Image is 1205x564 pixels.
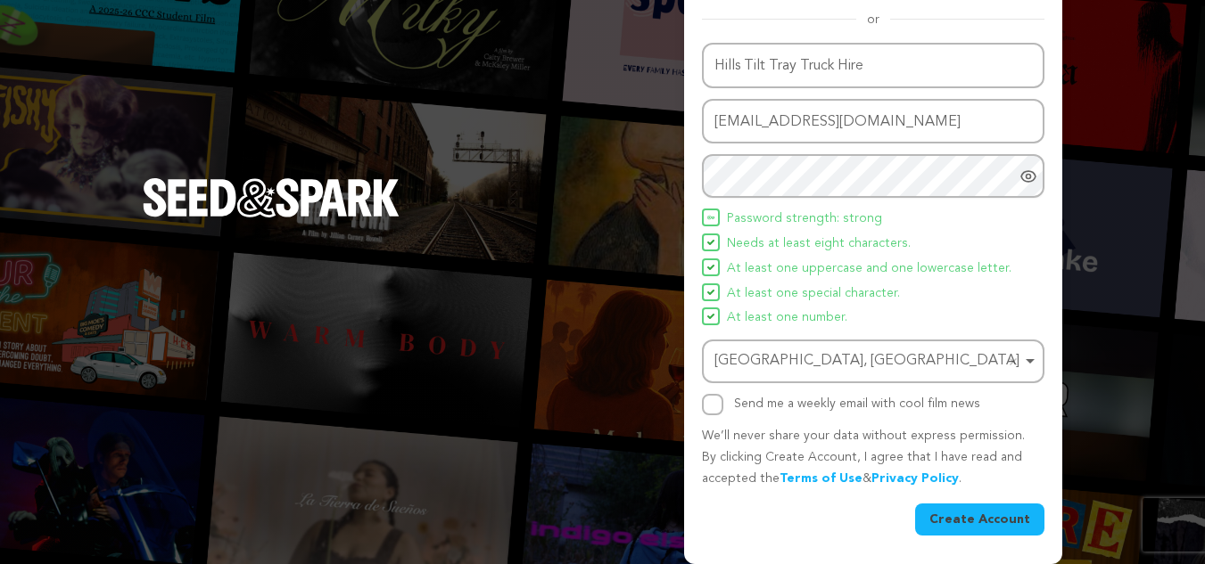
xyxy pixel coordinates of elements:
[1004,353,1022,371] button: Remove item: 'ChIJgQ2UtOCSEmsRMKwyFmh9AQU'
[727,283,900,305] span: At least one special character.
[707,313,714,320] img: Seed&Spark Icon
[707,214,714,221] img: Seed&Spark Icon
[727,208,882,230] span: Password strength: strong
[1019,168,1037,185] a: Show password as plain text. Warning: this will display your password on the screen.
[707,289,714,296] img: Seed&Spark Icon
[714,348,1021,374] div: [GEOGRAPHIC_DATA], [GEOGRAPHIC_DATA]
[727,233,911,255] span: Needs at least eight characters.
[143,178,400,253] a: Seed&Spark Homepage
[702,43,1044,88] input: Name
[727,258,1011,280] span: At least one uppercase and one lowercase letter.
[915,503,1044,535] button: Create Account
[702,99,1044,144] input: Email address
[871,472,959,485] a: Privacy Policy
[707,239,714,246] img: Seed&Spark Icon
[856,11,890,29] span: or
[727,307,847,329] span: At least one number.
[702,426,1044,489] p: We’ll never share your data without express permission. By clicking Create Account, I agree that ...
[734,397,980,410] label: Send me a weekly email with cool film news
[707,264,714,271] img: Seed&Spark Icon
[780,472,862,485] a: Terms of Use
[143,178,400,217] img: Seed&Spark Logo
